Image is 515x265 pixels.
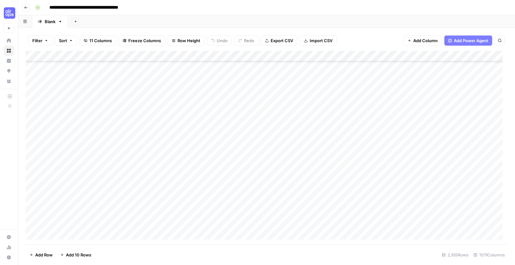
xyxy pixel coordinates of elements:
span: Filter [32,37,42,44]
button: Add Row [26,250,56,260]
button: Help + Support [4,252,14,262]
span: Add 10 Rows [66,252,91,258]
button: Sort [55,36,77,46]
button: Undo [207,36,232,46]
a: Home [4,36,14,46]
span: Add Row [35,252,53,258]
span: Add Column [413,37,438,44]
button: Add 10 Rows [56,250,95,260]
span: Export CSV [271,37,293,44]
span: Freeze Columns [128,37,161,44]
button: 11 Columns [80,36,116,46]
button: Redo [234,36,258,46]
button: Filter [28,36,52,46]
span: Import CSV [310,37,332,44]
a: Insights [4,56,14,66]
span: Redo [244,37,254,44]
button: Export CSV [261,36,297,46]
button: Freeze Columns [119,36,165,46]
button: Workspace: Cohort 5 [4,5,14,21]
span: Undo [217,37,228,44]
a: Opportunities [4,66,14,76]
a: Usage [4,242,14,252]
a: Settings [4,232,14,242]
a: Browse [4,46,14,56]
div: 2,105 Rows [439,250,471,260]
button: Import CSV [300,36,337,46]
span: Sort [59,37,67,44]
a: Blank [32,15,68,28]
span: Row Height [177,37,200,44]
span: 11 Columns [89,37,112,44]
span: Add Power Agent [454,37,488,44]
div: 11/11 Columns [471,250,507,260]
button: Add Power Agent [444,36,492,46]
button: Add Column [403,36,442,46]
img: Cohort 5 Logo [4,7,15,19]
div: Blank [45,18,55,25]
a: Your Data [4,76,14,86]
button: Row Height [168,36,204,46]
